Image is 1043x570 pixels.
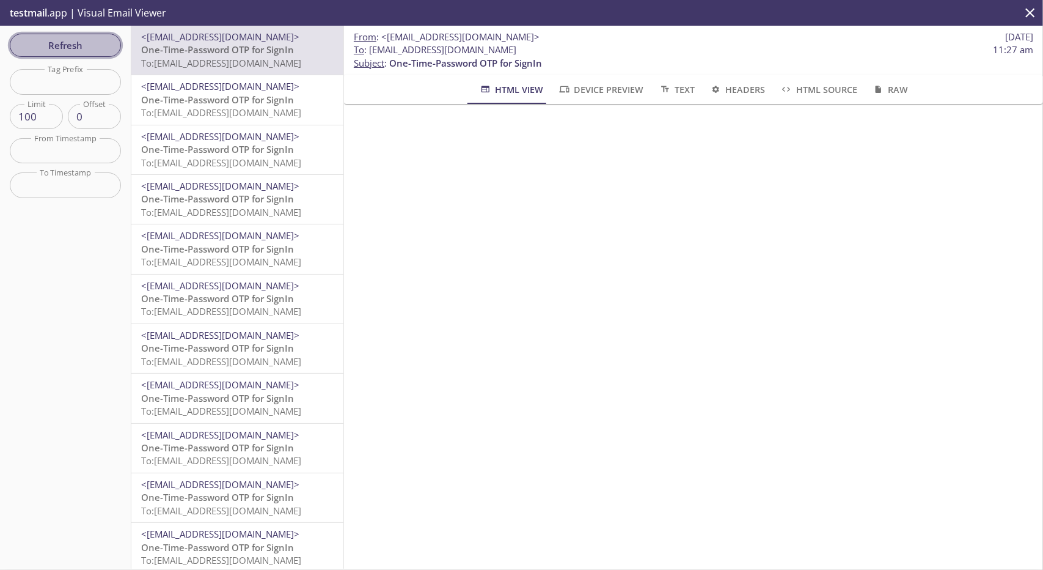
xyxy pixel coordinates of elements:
span: One-Time-Password OTP for SignIn [141,392,294,404]
span: To: [EMAIL_ADDRESS][DOMAIN_NAME] [141,106,301,119]
span: <[EMAIL_ADDRESS][DOMAIN_NAME]> [141,80,299,92]
span: To: [EMAIL_ADDRESS][DOMAIN_NAME] [141,355,301,368]
span: To: [EMAIL_ADDRESS][DOMAIN_NAME] [141,256,301,268]
span: To [354,43,364,56]
span: <[EMAIL_ADDRESS][DOMAIN_NAME]> [141,229,299,242]
span: : [354,31,540,43]
span: <[EMAIL_ADDRESS][DOMAIN_NAME]> [141,130,299,142]
span: One-Time-Password OTP for SignIn [141,491,294,503]
span: To: [EMAIL_ADDRESS][DOMAIN_NAME] [141,405,301,417]
span: To: [EMAIL_ADDRESS][DOMAIN_NAME] [141,206,301,218]
span: To: [EMAIL_ADDRESS][DOMAIN_NAME] [141,554,301,566]
span: One-Time-Password OTP for SignIn [141,342,294,354]
span: HTML Source [780,82,857,97]
span: To: [EMAIL_ADDRESS][DOMAIN_NAME] [141,57,301,69]
span: <[EMAIL_ADDRESS][DOMAIN_NAME]> [141,329,299,341]
span: [DATE] [1005,31,1033,43]
span: From [354,31,376,43]
span: One-Time-Password OTP for SignIn [141,43,294,56]
span: <[EMAIL_ADDRESS][DOMAIN_NAME]> [141,379,299,391]
div: <[EMAIL_ADDRESS][DOMAIN_NAME]>One-Time-Password OTP for SignInTo:[EMAIL_ADDRESS][DOMAIN_NAME] [131,175,343,224]
div: <[EMAIL_ADDRESS][DOMAIN_NAME]>One-Time-Password OTP for SignInTo:[EMAIL_ADDRESS][DOMAIN_NAME] [131,374,343,423]
span: One-Time-Password OTP for SignIn [141,243,294,255]
p: : [354,43,1033,70]
div: <[EMAIL_ADDRESS][DOMAIN_NAME]>One-Time-Password OTP for SignInTo:[EMAIL_ADDRESS][DOMAIN_NAME] [131,324,343,373]
div: <[EMAIL_ADDRESS][DOMAIN_NAME]>One-Time-Password OTP for SignInTo:[EMAIL_ADDRESS][DOMAIN_NAME] [131,224,343,273]
span: One-Time-Password OTP for SignIn [141,94,294,106]
span: Subject [354,57,384,69]
span: testmail [10,6,47,20]
span: <[EMAIL_ADDRESS][DOMAIN_NAME]> [141,279,299,292]
div: <[EMAIL_ADDRESS][DOMAIN_NAME]>One-Time-Password OTP for SignInTo:[EMAIL_ADDRESS][DOMAIN_NAME] [131,275,343,324]
span: Text [659,82,695,97]
span: Device Preview [558,82,643,97]
span: One-Time-Password OTP for SignIn [141,143,294,155]
span: <[EMAIL_ADDRESS][DOMAIN_NAME]> [141,31,299,43]
span: To: [EMAIL_ADDRESS][DOMAIN_NAME] [141,157,301,169]
div: <[EMAIL_ADDRESS][DOMAIN_NAME]>One-Time-Password OTP for SignInTo:[EMAIL_ADDRESS][DOMAIN_NAME] [131,26,343,75]
span: <[EMAIL_ADDRESS][DOMAIN_NAME]> [141,180,299,192]
span: Refresh [20,37,111,53]
span: To: [EMAIL_ADDRESS][DOMAIN_NAME] [141,454,301,467]
span: <[EMAIL_ADDRESS][DOMAIN_NAME]> [141,478,299,490]
button: Refresh [10,34,121,57]
span: <[EMAIL_ADDRESS][DOMAIN_NAME]> [381,31,540,43]
span: Headers [709,82,765,97]
span: 11:27 am [993,43,1033,56]
div: <[EMAIL_ADDRESS][DOMAIN_NAME]>One-Time-Password OTP for SignInTo:[EMAIL_ADDRESS][DOMAIN_NAME] [131,473,343,522]
span: : [EMAIL_ADDRESS][DOMAIN_NAME] [354,43,516,56]
span: One-Time-Password OTP for SignIn [141,541,294,553]
span: To: [EMAIL_ADDRESS][DOMAIN_NAME] [141,305,301,317]
div: <[EMAIL_ADDRESS][DOMAIN_NAME]>One-Time-Password OTP for SignInTo:[EMAIL_ADDRESS][DOMAIN_NAME] [131,125,343,174]
div: <[EMAIL_ADDRESS][DOMAIN_NAME]>One-Time-Password OTP for SignInTo:[EMAIL_ADDRESS][DOMAIN_NAME] [131,424,343,473]
span: <[EMAIL_ADDRESS][DOMAIN_NAME]> [141,528,299,540]
span: One-Time-Password OTP for SignIn [141,292,294,305]
span: To: [EMAIL_ADDRESS][DOMAIN_NAME] [141,505,301,517]
span: One-Time-Password OTP for SignIn [141,442,294,454]
span: Raw [872,82,908,97]
span: One-Time-Password OTP for SignIn [389,57,542,69]
div: <[EMAIL_ADDRESS][DOMAIN_NAME]>One-Time-Password OTP for SignInTo:[EMAIL_ADDRESS][DOMAIN_NAME] [131,75,343,124]
span: One-Time-Password OTP for SignIn [141,193,294,205]
span: HTML View [479,82,543,97]
span: <[EMAIL_ADDRESS][DOMAIN_NAME]> [141,429,299,441]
